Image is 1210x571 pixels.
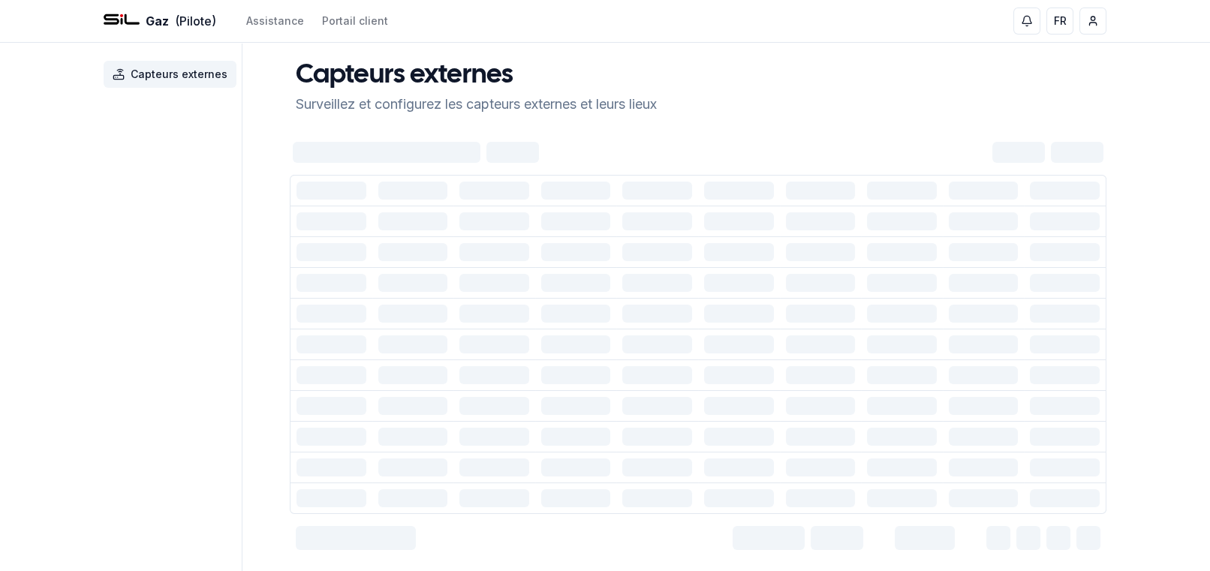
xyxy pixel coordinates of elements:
p: Surveillez et configurez les capteurs externes et leurs lieux [296,94,657,115]
button: FR [1046,8,1073,35]
span: Capteurs externes [131,67,227,82]
a: Portail client [322,14,388,29]
a: Gaz(Pilote) [104,12,216,30]
a: Assistance [246,14,304,29]
span: FR [1054,14,1067,29]
h1: Capteurs externes [296,61,657,91]
a: Capteurs externes [104,61,242,88]
span: Gaz [146,12,169,30]
span: (Pilote) [175,12,216,30]
img: SIL - Gaz Logo [104,3,140,39]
